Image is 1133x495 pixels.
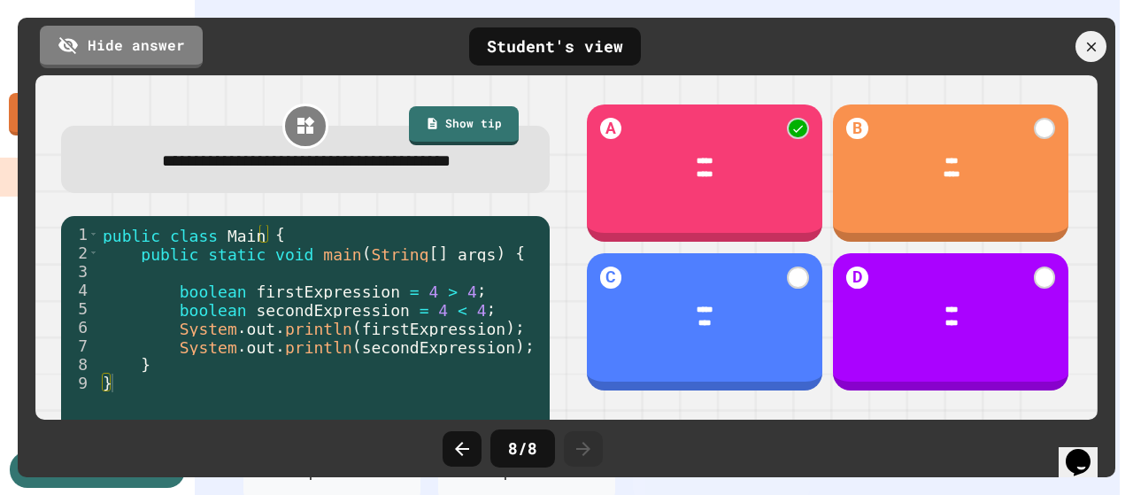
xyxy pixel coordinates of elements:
div: 8 [61,355,99,374]
a: Show tip [409,106,519,145]
div: 7 [61,336,99,355]
span: Toggle code folding, rows 2 through 8 [89,244,98,262]
div: 8 / 8 [490,429,555,468]
h1: B [846,118,868,140]
div: 1 [61,225,99,244]
div: 2 [61,244,99,262]
div: 9 [61,374,99,392]
a: Hide answer [40,26,203,68]
h1: D [846,267,868,289]
iframe: chat widget [1059,424,1115,477]
div: 5 [61,299,99,318]
h1: A [600,118,622,140]
div: 4 [61,281,99,299]
div: 6 [61,318,99,336]
div: Student's view [469,27,641,66]
h1: C [600,267,622,289]
span: Toggle code folding, rows 1 through 9 [89,225,98,244]
div: 3 [61,262,99,281]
